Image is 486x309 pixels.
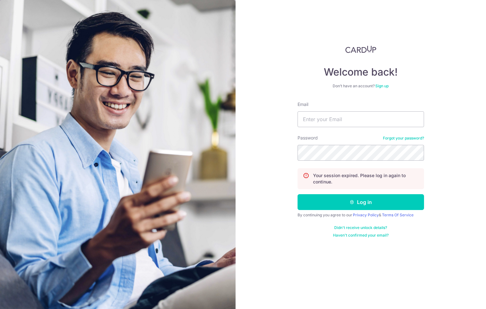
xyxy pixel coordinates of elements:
[375,83,389,88] a: Sign up
[298,111,424,127] input: Enter your Email
[313,172,419,185] p: Your session expired. Please log in again to continue.
[298,194,424,210] button: Log in
[345,46,376,53] img: CardUp Logo
[298,83,424,89] div: Don’t have an account?
[353,213,379,217] a: Privacy Policy
[298,101,308,108] label: Email
[298,66,424,78] h4: Welcome back!
[298,213,424,218] div: By continuing you agree to our &
[334,225,387,230] a: Didn't receive unlock details?
[333,233,389,238] a: Haven't confirmed your email?
[383,136,424,141] a: Forgot your password?
[298,135,318,141] label: Password
[382,213,414,217] a: Terms Of Service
